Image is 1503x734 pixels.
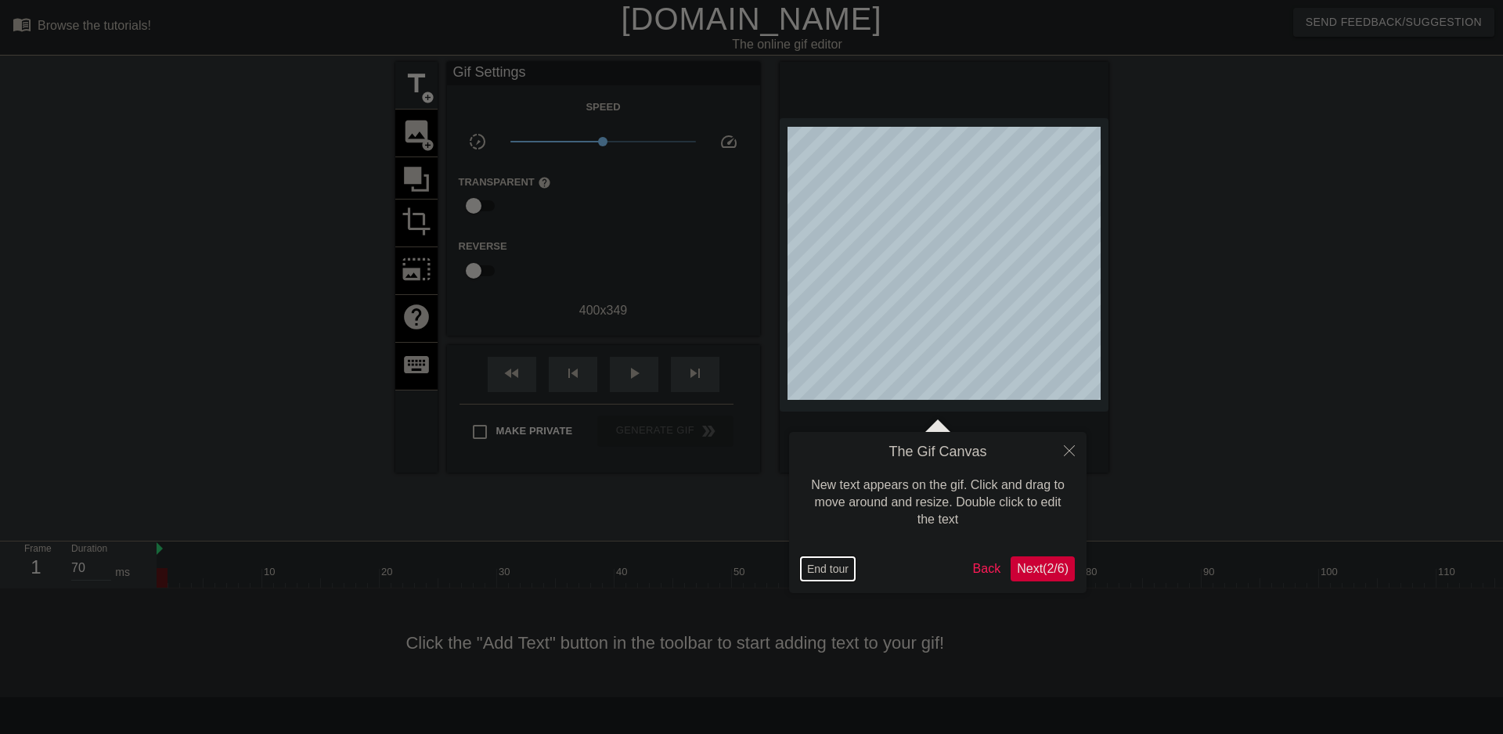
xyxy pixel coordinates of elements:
button: Close [1052,432,1087,468]
button: Next [1011,556,1075,581]
h4: The Gif Canvas [801,444,1075,461]
div: New text appears on the gif. Click and drag to move around and resize. Double click to edit the text [801,461,1075,545]
button: Back [967,556,1007,581]
button: End tour [801,557,855,581]
span: Next ( 2 / 6 ) [1017,562,1069,575]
